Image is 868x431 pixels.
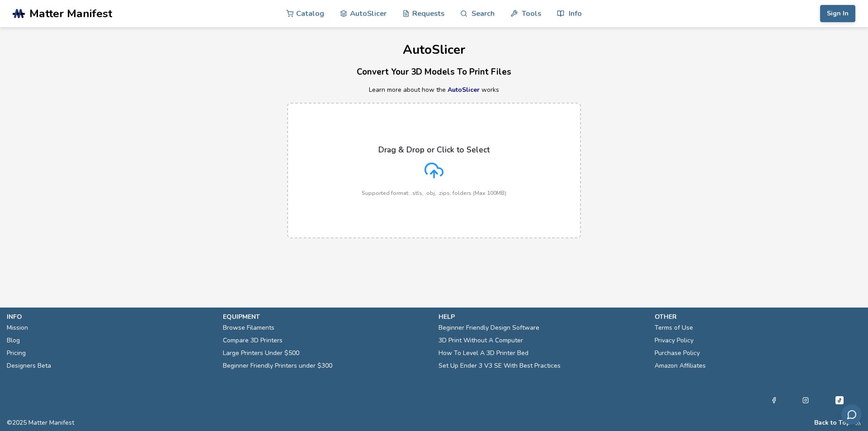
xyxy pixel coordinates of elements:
[7,419,74,426] span: © 2025 Matter Manifest
[223,312,430,322] p: equipment
[655,360,706,372] a: Amazon Affiliates
[7,360,51,372] a: Designers Beta
[841,404,862,425] button: Send feedback via email
[439,347,528,360] a: How To Level A 3D Printer Bed
[802,395,809,406] a: Instagram
[820,5,855,22] button: Sign In
[834,395,845,406] a: Tiktok
[439,322,539,334] a: Beginner Friendly Design Software
[378,145,490,154] p: Drag & Drop or Click to Select
[439,360,561,372] a: Set Up Ender 3 V3 SE With Best Practices
[223,360,332,372] a: Beginner Friendly Printers under $300
[439,312,646,322] p: help
[439,334,523,347] a: 3D Print Without A Computer
[7,322,28,334] a: Mission
[29,7,112,20] span: Matter Manifest
[655,312,862,322] p: other
[448,85,480,94] a: AutoSlicer
[771,395,777,406] a: Facebook
[855,419,861,426] a: RSS Feed
[7,334,20,347] a: Blog
[7,312,214,322] p: info
[655,334,693,347] a: Privacy Policy
[362,190,506,196] p: Supported format: .stls, .obj, .zips, folders (Max 100MB)
[655,322,693,334] a: Terms of Use
[7,347,26,360] a: Pricing
[223,334,283,347] a: Compare 3D Printers
[223,322,274,334] a: Browse Filaments
[814,419,850,426] button: Back to Top
[655,347,700,360] a: Purchase Policy
[223,347,299,360] a: Large Printers Under $500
